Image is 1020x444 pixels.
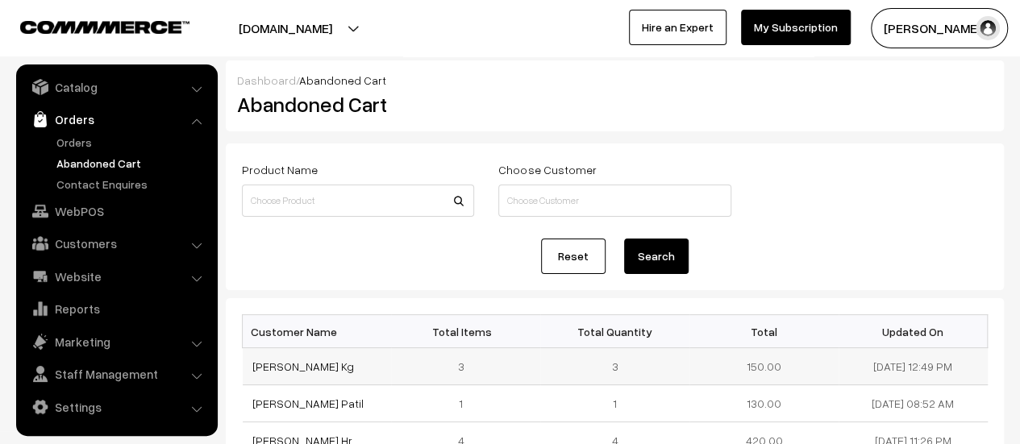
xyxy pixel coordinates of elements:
a: Dashboard [237,73,296,87]
td: [DATE] 12:49 PM [839,348,988,385]
a: Orders [52,134,212,151]
a: Reports [20,294,212,323]
th: Total [689,315,839,348]
a: Hire an Expert [629,10,726,45]
a: My Subscription [741,10,851,45]
a: Settings [20,392,212,421]
td: 1 [391,385,540,422]
input: Choose Product [242,185,474,217]
th: Total Quantity [540,315,689,348]
h2: Abandoned Cart [237,92,473,117]
img: user [976,16,1000,40]
th: Total Items [391,315,540,348]
td: 130.00 [689,385,839,422]
button: [PERSON_NAME] [871,8,1008,48]
a: Contact Enquires [52,176,212,193]
a: Catalog [20,73,212,102]
label: Product Name [242,161,318,178]
a: COMMMERCE [20,16,161,35]
td: 1 [540,385,689,422]
a: Marketing [20,327,212,356]
a: Abandoned Cart [52,155,212,172]
td: 3 [540,348,689,385]
a: Reset [541,239,606,274]
a: Customers [20,229,212,258]
td: 150.00 [689,348,839,385]
a: [PERSON_NAME] Kg [252,359,354,373]
img: COMMMERCE [20,21,189,33]
a: Staff Management [20,359,212,388]
td: [DATE] 08:52 AM [839,385,988,422]
a: WebPOS [20,197,212,226]
label: Choose Customer [498,161,596,178]
a: Orders [20,105,212,134]
a: Website [20,262,212,291]
div: / [237,72,993,89]
button: [DOMAIN_NAME] [182,8,389,48]
th: Customer Name [243,315,392,348]
button: Search [624,239,689,274]
span: Abandoned Cart [299,73,386,87]
th: Updated On [839,315,988,348]
a: [PERSON_NAME] Patil [252,396,364,410]
td: 3 [391,348,540,385]
input: Choose Customer [498,185,731,217]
